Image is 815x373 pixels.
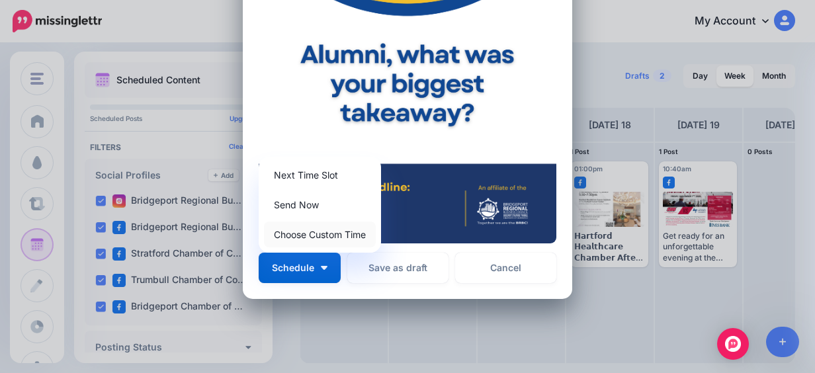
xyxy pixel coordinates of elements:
div: Schedule [259,157,381,253]
a: Send Now [264,192,376,218]
a: Choose Custom Time [264,222,376,247]
a: Cancel [455,253,556,283]
span: Schedule [272,263,314,272]
button: Schedule [259,253,341,283]
div: Open Intercom Messenger [717,328,749,360]
img: arrow-down-white.png [321,266,327,270]
a: Next Time Slot [264,162,376,188]
button: Save as draft [347,253,449,283]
